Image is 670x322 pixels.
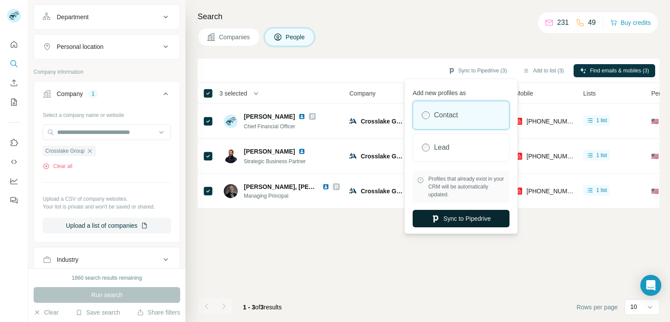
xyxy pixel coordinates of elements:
[596,151,607,159] span: 1 list
[640,275,661,296] div: Open Intercom Messenger
[442,64,513,77] button: Sync to Pipedrive (3)
[219,33,251,41] span: Companies
[7,173,21,189] button: Dashboard
[574,64,655,77] button: Find emails & mobiles (3)
[651,152,659,161] span: 🇺🇸
[34,7,180,27] button: Department
[630,302,637,311] p: 10
[596,186,607,194] span: 1 list
[557,17,569,28] p: 231
[224,149,238,163] img: Avatar
[588,17,596,28] p: 49
[43,203,171,211] p: Your list is private and won't be saved or shared.
[361,117,404,126] span: Crosslake Group
[244,147,295,156] span: [PERSON_NAME]
[428,175,505,199] span: Profiles that already exist in your CRM will be automatically updated.
[349,153,356,160] img: Logo of Crosslake Group
[7,94,21,110] button: My lists
[298,148,305,155] img: LinkedIn logo
[610,17,651,29] button: Buy credits
[244,123,295,130] span: Chief Financial Officer
[57,255,79,264] div: Industry
[526,188,581,195] span: [PHONE_NUMBER]
[7,154,21,170] button: Use Surfe API
[260,304,264,311] span: 3
[516,64,570,77] button: Add to list (3)
[434,110,458,120] label: Contact
[57,13,89,21] div: Department
[244,112,295,121] span: [PERSON_NAME]
[349,118,356,125] img: Logo of Crosslake Group
[219,89,247,98] span: 3 selected
[349,188,356,195] img: Logo of Crosslake Group
[88,90,98,98] div: 1
[526,118,581,125] span: [PHONE_NUMBER]
[224,184,238,198] img: Avatar
[198,10,660,23] h4: Search
[255,304,260,311] span: of
[224,114,238,128] img: Avatar
[434,142,450,153] label: Lead
[361,187,404,195] span: Crosslake Group
[244,192,340,200] span: Managing Principal
[590,67,649,75] span: Find emails & mobiles (3)
[7,37,21,52] button: Quick start
[34,308,58,317] button: Clear
[7,192,21,208] button: Feedback
[34,36,180,57] button: Personal location
[43,195,171,203] p: Upload a CSV of company websites.
[43,108,171,119] div: Select a company name or website
[596,116,607,124] span: 1 list
[243,304,282,311] span: results
[7,56,21,72] button: Search
[72,274,142,282] div: 1860 search results remaining
[515,117,522,126] img: provider prospeo logo
[34,249,180,270] button: Industry
[515,152,522,161] img: provider prospeo logo
[413,210,509,227] button: Sync to Pipedrive
[243,304,255,311] span: 1 - 3
[651,117,659,126] span: 🇺🇸
[298,113,305,120] img: LinkedIn logo
[43,162,72,170] button: Clear all
[137,308,180,317] button: Share filters
[322,183,329,190] img: LinkedIn logo
[57,89,83,98] div: Company
[583,89,596,98] span: Lists
[349,89,376,98] span: Company
[577,303,618,312] span: Rows per page
[361,152,404,161] span: Crosslake Group
[244,158,306,164] span: Strategic Business Partner
[515,187,522,195] img: provider prospeo logo
[45,147,85,155] span: Crosslake Group
[7,135,21,151] button: Use Surfe on LinkedIn
[43,218,171,233] button: Upload a list of companies
[526,153,581,160] span: [PHONE_NUMBER]
[34,68,180,76] p: Company information
[57,42,103,51] div: Personal location
[515,89,533,98] span: Mobile
[651,187,659,195] span: 🇺🇸
[7,75,21,91] button: Enrich CSV
[413,85,509,97] p: Add new profiles as
[286,33,306,41] span: People
[244,183,367,190] span: [PERSON_NAME], [PERSON_NAME], LL.M
[75,308,120,317] button: Save search
[34,83,180,108] button: Company1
